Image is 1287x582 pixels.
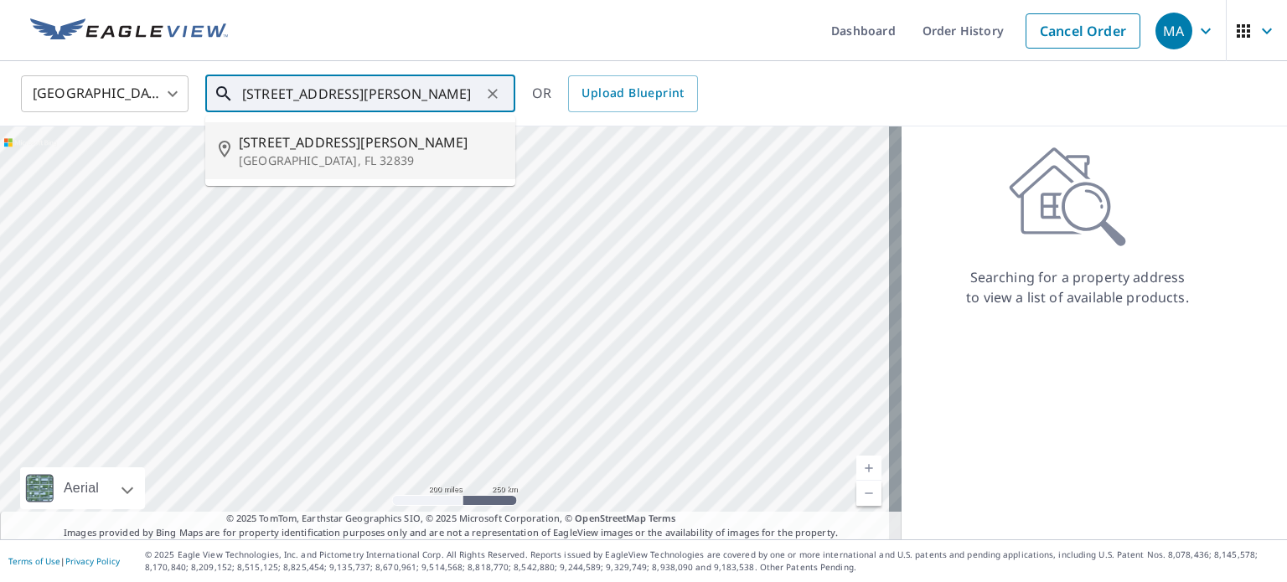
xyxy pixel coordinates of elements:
p: [GEOGRAPHIC_DATA], FL 32839 [239,152,502,169]
a: Terms [649,512,676,524]
div: [GEOGRAPHIC_DATA] [21,70,189,117]
p: © 2025 Eagle View Technologies, Inc. and Pictometry International Corp. All Rights Reserved. Repo... [145,549,1279,574]
a: Cancel Order [1026,13,1140,49]
div: MA [1155,13,1192,49]
div: Aerial [20,467,145,509]
p: | [8,556,120,566]
span: Upload Blueprint [581,83,684,104]
p: Searching for a property address to view a list of available products. [965,267,1190,307]
img: EV Logo [30,18,228,44]
div: Aerial [59,467,104,509]
a: Upload Blueprint [568,75,697,112]
span: [STREET_ADDRESS][PERSON_NAME] [239,132,502,152]
a: Privacy Policy [65,555,120,567]
a: OpenStreetMap [575,512,645,524]
a: Current Level 5, Zoom Out [856,481,881,506]
div: OR [532,75,698,112]
a: Current Level 5, Zoom In [856,456,881,481]
a: Terms of Use [8,555,60,567]
input: Search by address or latitude-longitude [242,70,481,117]
button: Clear [481,82,504,106]
span: © 2025 TomTom, Earthstar Geographics SIO, © 2025 Microsoft Corporation, © [226,512,676,526]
